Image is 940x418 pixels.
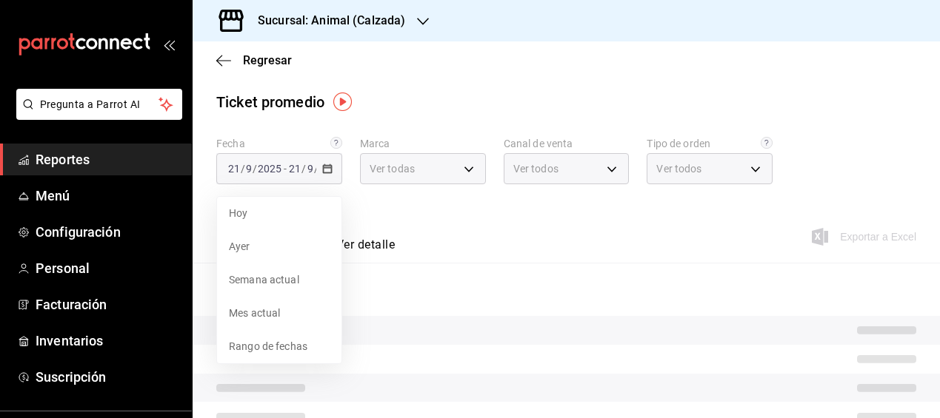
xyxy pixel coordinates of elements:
[36,186,180,206] span: Menú
[513,161,559,176] span: Ver todos
[216,91,324,113] div: Ticket promedio
[229,272,330,288] span: Semana actual
[36,367,180,387] span: Suscripción
[761,137,773,149] svg: Todas las órdenes contabilizan 1 comensal a excepción de órdenes de mesa con comensales obligator...
[229,206,330,221] span: Hoy
[253,163,257,175] span: /
[245,163,253,175] input: --
[246,12,405,30] h3: Sucursal: Animal (Calzada)
[16,89,182,120] button: Pregunta a Parrot AI
[504,138,630,149] label: Canal de venta
[336,237,395,263] button: Ver detalle
[36,149,180,169] span: Reportes
[216,138,342,149] label: Fecha
[360,138,486,149] label: Marca
[647,138,773,149] label: Tipo de orden
[229,339,330,354] span: Rango de fechas
[333,92,352,111] img: Tooltip marker
[229,239,330,254] span: Ayer
[243,53,292,67] span: Regresar
[10,107,182,123] a: Pregunta a Parrot AI
[656,161,701,176] span: Ver todos
[284,163,287,175] span: -
[36,222,180,242] span: Configuración
[370,161,415,176] span: Ver todas
[163,38,175,50] button: open_drawer_menu
[301,163,306,175] span: /
[36,258,180,278] span: Personal
[229,306,330,321] span: Mes actual
[216,53,292,67] button: Regresar
[307,163,314,175] input: --
[36,331,180,351] span: Inventarios
[40,97,159,112] span: Pregunta a Parrot AI
[257,163,282,175] input: ----
[330,137,342,149] svg: Información delimitada a máximo 62 días.
[36,294,180,314] span: Facturación
[314,163,319,175] span: /
[227,163,241,175] input: --
[241,163,245,175] span: /
[216,280,916,298] p: Resumen
[288,163,301,175] input: --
